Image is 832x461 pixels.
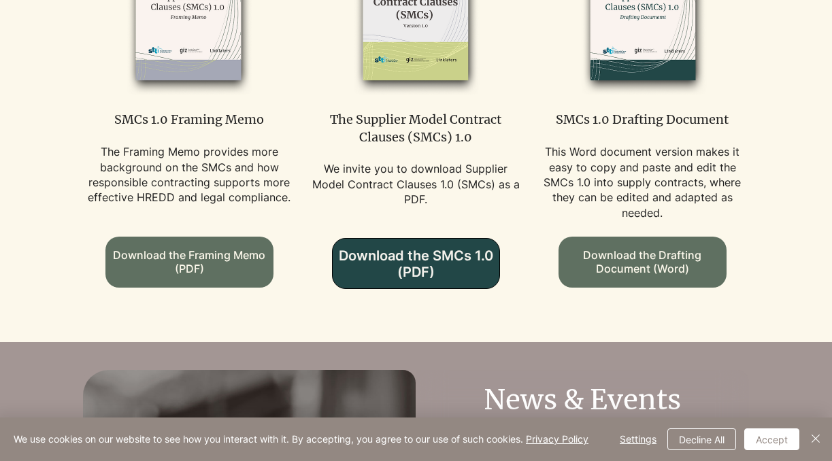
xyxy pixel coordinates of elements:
[332,238,500,289] a: Download the SMCs 1.0 (PDF)
[537,111,748,128] p: SMCs 1.0 Drafting Document
[537,144,748,220] p: This Word document version makes it easy to copy and paste and edit the SMCs 1.0 into supply cont...
[84,144,295,205] p: The Framing Memo provides more background on the SMCs and how responsible contracting supports mo...
[14,433,588,445] span: We use cookies on our website to see how you interact with it. By accepting, you agree to our use...
[526,433,588,445] a: Privacy Policy
[446,381,720,419] h2: News & Events
[808,430,824,447] img: Close
[559,237,727,288] a: Download the Drafting Document (Word)
[113,248,265,275] span: Download the Framing Memo (PDF)
[84,111,295,128] p: SMCs 1.0 Framing Memo
[311,111,521,145] p: The Supplier Model Contract Clauses (SMCs) 1.0
[311,161,521,207] p: We invite you to download Supplier Model Contract Clauses 1.0 (SMCs) as a PDF.
[105,237,273,288] a: Download the Framing Memo (PDF)
[620,429,656,449] span: Settings
[559,248,727,275] span: Download the Drafting Document (Word)
[808,428,824,450] button: Close
[667,428,736,450] button: Decline All
[333,247,499,280] span: Download the SMCs 1.0 (PDF)
[744,428,799,450] button: Accept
